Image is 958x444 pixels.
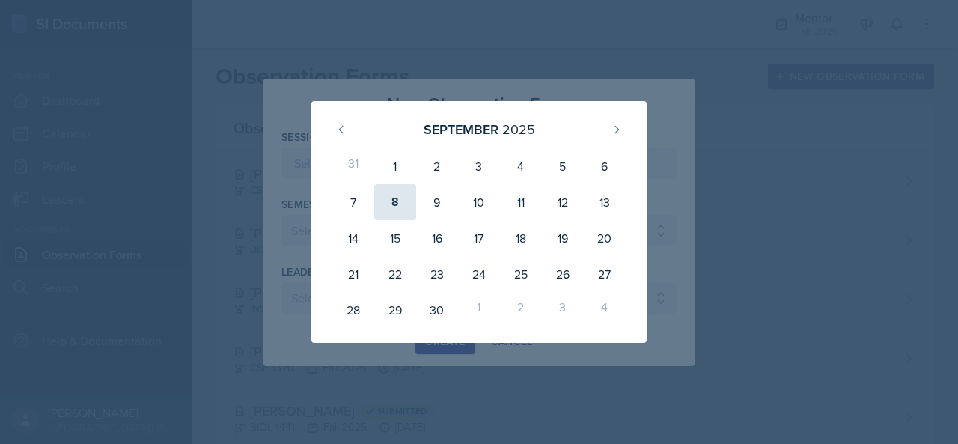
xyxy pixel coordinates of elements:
div: 8 [374,184,416,220]
div: 23 [416,256,458,292]
div: 24 [458,256,500,292]
div: 16 [416,220,458,256]
div: 26 [542,256,584,292]
div: 15 [374,220,416,256]
div: 1 [374,148,416,184]
div: 7 [332,184,374,220]
div: 1 [458,292,500,328]
div: 5 [542,148,584,184]
div: 3 [542,292,584,328]
div: 11 [500,184,542,220]
div: 28 [332,292,374,328]
div: 2025 [502,119,535,139]
div: 4 [500,148,542,184]
div: 29 [374,292,416,328]
div: September [424,119,498,139]
div: 20 [584,220,626,256]
div: 18 [500,220,542,256]
div: 21 [332,256,374,292]
div: 17 [458,220,500,256]
div: 30 [416,292,458,328]
div: 22 [374,256,416,292]
div: 27 [584,256,626,292]
div: 13 [584,184,626,220]
div: 14 [332,220,374,256]
div: 10 [458,184,500,220]
div: 9 [416,184,458,220]
div: 3 [458,148,500,184]
div: 25 [500,256,542,292]
div: 31 [332,148,374,184]
div: 6 [584,148,626,184]
div: 2 [500,292,542,328]
div: 4 [584,292,626,328]
div: 12 [542,184,584,220]
div: 2 [416,148,458,184]
div: 19 [542,220,584,256]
